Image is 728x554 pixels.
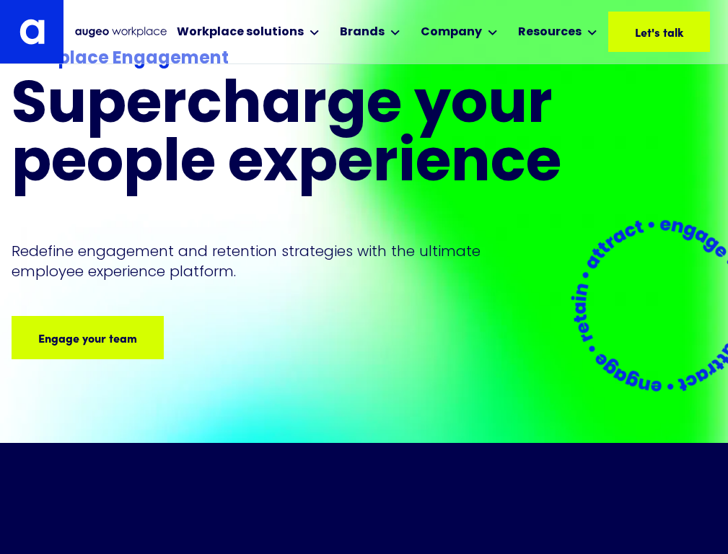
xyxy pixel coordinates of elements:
[421,24,482,41] div: Company
[12,316,164,359] a: Engage your team
[340,24,385,41] div: Brands
[608,12,710,52] a: Let's talk
[12,241,508,281] p: Redefine engagement and retention strategies with the ultimate employee experience platform.
[12,78,635,195] h1: Supercharge your people experience
[75,27,167,38] img: Augeo Workplace business unit full logo in mignight blue.
[518,24,582,41] div: Resources
[177,24,304,41] div: Workplace solutions
[19,19,45,45] img: Augeo's "a" monogram decorative logo in white.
